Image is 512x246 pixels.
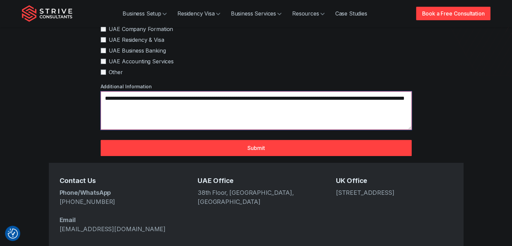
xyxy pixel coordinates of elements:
a: Resources [287,7,330,20]
a: Book a Free Consultation [416,7,490,20]
h5: Contact Us [60,176,176,186]
span: UAE Accounting Services [109,57,174,65]
img: Strive Consultants [22,5,72,22]
input: UAE Company Formation [101,26,106,32]
a: Business Setup [117,7,172,20]
address: 38th Floor, [GEOGRAPHIC_DATA], [GEOGRAPHIC_DATA] [198,188,314,206]
h5: UAE Office [198,176,314,186]
address: [STREET_ADDRESS] [336,188,453,197]
span: UAE Residency & Visa [109,36,164,44]
span: Other [109,68,123,76]
input: UAE Business Banking [101,48,106,53]
strong: Email [60,216,76,223]
a: [EMAIL_ADDRESS][DOMAIN_NAME] [60,225,166,233]
strong: Phone/WhatsApp [60,189,111,196]
button: Submit [101,140,412,156]
input: UAE Accounting Services [101,59,106,64]
img: Revisit consent button [8,228,18,239]
h5: UK Office [336,176,453,186]
button: Consent Preferences [8,228,18,239]
a: [PHONE_NUMBER] [60,198,115,205]
a: Residency Visa [172,7,226,20]
span: UAE Company Formation [109,25,173,33]
a: Business Services [226,7,287,20]
span: UAE Business Banking [109,47,166,55]
label: Additional Information [101,83,412,90]
input: Other [101,69,106,75]
a: Case Studies [330,7,373,20]
input: UAE Residency & Visa [101,37,106,42]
